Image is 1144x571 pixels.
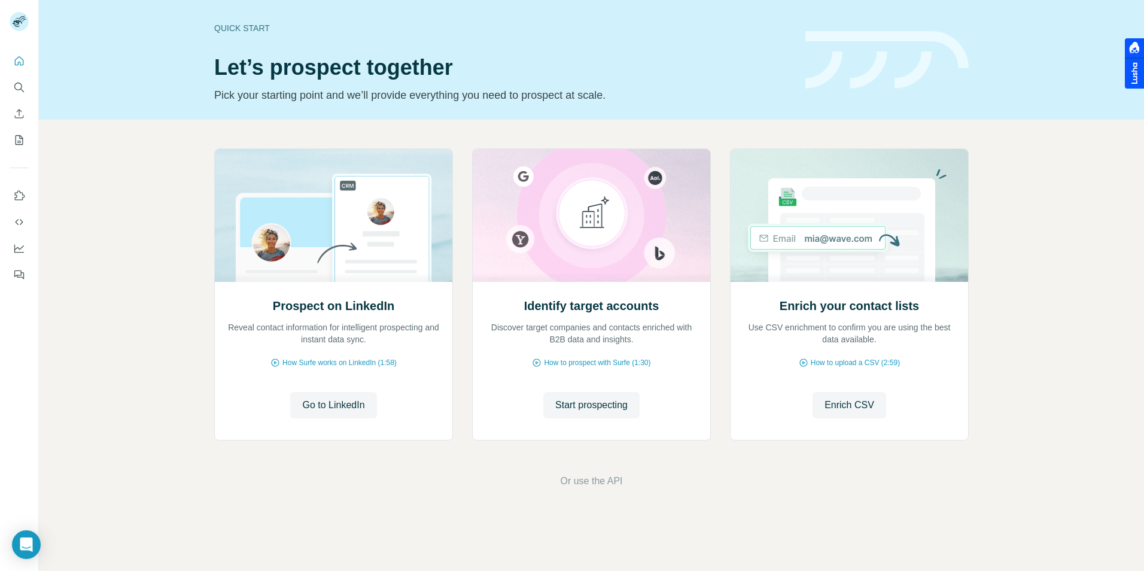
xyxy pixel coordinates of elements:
[214,22,791,34] div: Quick start
[302,398,364,412] span: Go to LinkedIn
[813,392,886,418] button: Enrich CSV
[10,103,29,124] button: Enrich CSV
[10,77,29,98] button: Search
[780,297,919,314] h2: Enrich your contact lists
[290,392,376,418] button: Go to LinkedIn
[10,129,29,151] button: My lists
[214,149,453,282] img: Prospect on LinkedIn
[824,398,874,412] span: Enrich CSV
[227,321,440,345] p: Reveal contact information for intelligent prospecting and instant data sync.
[10,264,29,285] button: Feedback
[524,297,659,314] h2: Identify target accounts
[730,149,969,282] img: Enrich your contact lists
[10,50,29,72] button: Quick start
[743,321,956,345] p: Use CSV enrichment to confirm you are using the best data available.
[10,211,29,233] button: Use Surfe API
[12,530,41,559] div: Open Intercom Messenger
[10,185,29,206] button: Use Surfe on LinkedIn
[811,357,900,368] span: How to upload a CSV (2:59)
[560,474,622,488] button: Or use the API
[10,238,29,259] button: Dashboard
[214,56,791,80] h1: Let’s prospect together
[805,31,969,89] img: banner
[282,357,397,368] span: How Surfe works on LinkedIn (1:58)
[544,357,650,368] span: How to prospect with Surfe (1:30)
[273,297,394,314] h2: Prospect on LinkedIn
[555,398,628,412] span: Start prospecting
[543,392,640,418] button: Start prospecting
[214,87,791,104] p: Pick your starting point and we’ll provide everything you need to prospect at scale.
[485,321,698,345] p: Discover target companies and contacts enriched with B2B data and insights.
[472,149,711,282] img: Identify target accounts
